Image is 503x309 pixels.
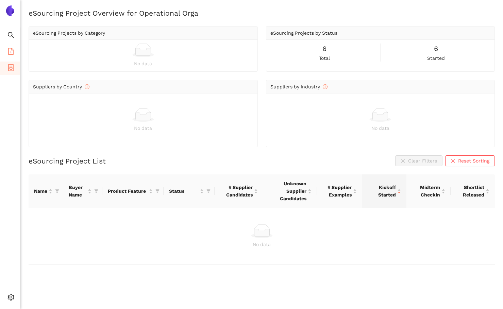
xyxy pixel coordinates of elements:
[451,158,455,164] span: close
[269,180,306,202] span: Unknown Supplier Candidates
[85,84,89,89] span: info-circle
[263,174,317,208] th: this column's title is Unknown Supplier Candidates,this column is sortable
[94,189,98,193] span: filter
[169,187,199,195] span: Status
[55,189,59,193] span: filter
[7,29,14,43] span: search
[33,30,105,36] span: eSourcing Projects by Category
[270,30,337,36] span: eSourcing Projects by Status
[108,187,148,195] span: Product Feature
[54,186,61,196] span: filter
[368,184,396,199] span: Kickoff Started
[445,155,495,166] button: closeReset Sorting
[317,174,362,208] th: this column's title is # Supplier Examples,this column is sortable
[412,184,440,199] span: Midterm Checkin
[7,62,14,75] span: container
[220,184,253,199] span: # Supplier Candidates
[319,54,330,62] span: total
[406,174,451,208] th: this column's title is Midterm Checkin,this column is sortable
[155,189,160,193] span: filter
[434,44,438,54] span: 6
[451,174,495,208] th: this column's title is Shortlist Released,this column is sortable
[205,186,212,196] span: filter
[154,186,161,196] span: filter
[322,44,326,54] span: 6
[69,184,86,199] span: Buyer Name
[458,157,489,165] span: Reset Sorting
[29,174,63,208] th: this column's title is Name,this column is sortable
[270,84,328,89] span: Suppliers by Industry
[33,84,89,89] span: Suppliers by Country
[7,291,14,305] span: setting
[206,189,211,193] span: filter
[34,241,489,248] div: No data
[322,184,352,199] span: # Supplier Examples
[5,5,16,16] img: Logo
[63,174,102,208] th: this column's title is Buyer Name,this column is sortable
[270,124,491,132] div: No data
[33,60,253,67] div: No data
[427,54,445,62] span: started
[7,46,14,59] span: file-add
[215,174,264,208] th: this column's title is # Supplier Candidates,this column is sortable
[456,184,484,199] span: Shortlist Released
[395,155,442,166] button: closeClear Filters
[323,84,328,89] span: info-circle
[102,174,164,208] th: this column's title is Product Feature,this column is sortable
[33,124,253,132] div: No data
[34,187,47,195] span: Name
[164,174,215,208] th: this column's title is Status,this column is sortable
[93,182,100,200] span: filter
[29,8,495,18] h2: eSourcing Project Overview for Operational Orga
[29,156,106,166] h2: eSourcing Project List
